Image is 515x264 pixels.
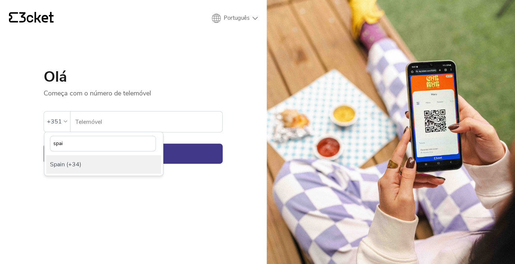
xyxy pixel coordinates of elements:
div: +351 [47,116,62,127]
div: Spain (+34) [46,155,161,174]
button: Continuar [44,144,223,164]
input: País [50,136,156,151]
label: Telemóvel [70,111,222,132]
h1: Olá [44,69,223,84]
p: Começa com o número de telemóvel [44,84,223,98]
g: {' '} [9,12,18,23]
input: Telemóvel [75,111,222,132]
a: {' '} [9,12,54,25]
